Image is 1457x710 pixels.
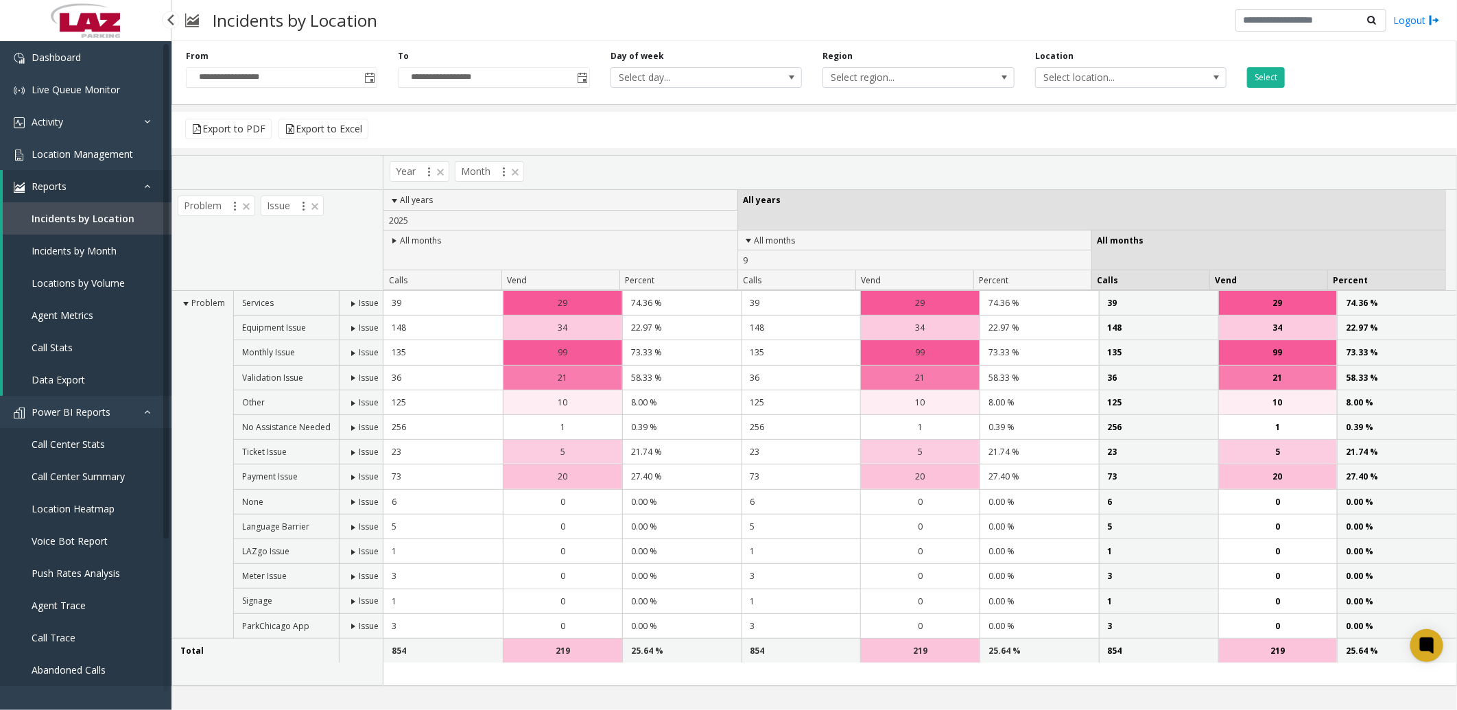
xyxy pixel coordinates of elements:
td: 22.97 % [980,316,1099,340]
td: 36 [1099,366,1218,390]
span: 0 [918,619,923,632]
td: 8.00 % [622,390,742,415]
span: Location Management [32,147,133,161]
td: 27.40 % [980,464,1099,489]
span: Issue [359,496,379,508]
span: Services [242,297,274,309]
a: Incidents by Month [3,235,171,267]
span: 99 [1273,346,1283,359]
td: 73.33 % [622,340,742,365]
span: Reports [32,180,67,193]
span: Select region... [823,68,975,87]
span: 29 [1273,296,1283,309]
span: Push Rates Analysis [32,567,120,580]
td: 854 [1099,639,1218,663]
td: 0.00 % [980,589,1099,614]
span: Issue [359,297,379,309]
span: Validation Issue [242,372,303,383]
span: Vend [861,274,881,286]
span: 29 [916,296,925,309]
td: 58.33 % [980,366,1099,390]
td: 23 [383,440,503,464]
span: Agent Trace [32,599,86,612]
button: Export to Excel [279,119,368,139]
button: Select [1247,67,1285,88]
span: 0 [560,569,565,582]
td: 854 [383,639,503,663]
span: Year [390,161,449,182]
span: Location Heatmap [32,502,115,515]
td: 5 [1099,514,1218,539]
span: No Assistance Needed [242,421,331,433]
td: 1 [1099,539,1218,564]
img: 'icon' [14,53,25,64]
span: Toggle popup [574,68,589,87]
span: 5 [918,445,923,458]
span: Select location... [1036,68,1188,87]
span: 21 [1273,371,1283,384]
td: 0.00 % [980,539,1099,564]
span: Problem [191,297,225,309]
span: Call Stats [32,341,73,354]
span: LAZgo Issue [242,545,289,557]
span: All months [754,235,795,246]
td: 74.36 % [622,291,742,316]
span: Percent [626,274,655,286]
span: Toggle popup [362,68,377,87]
td: 25.64 % [980,639,1099,663]
td: 0.00 % [622,614,742,639]
span: Ticket Issue [242,446,287,458]
span: Monthly Issue [242,346,295,358]
td: 73 [383,464,503,489]
span: Issue [359,521,379,532]
img: 'icon' [14,182,25,193]
span: Activity [32,115,63,128]
span: 34 [558,321,568,334]
td: 6 [742,490,861,514]
td: 0.00 % [980,564,1099,589]
td: 21.74 % [622,440,742,464]
span: 0 [1275,520,1280,533]
td: 0.00 % [980,614,1099,639]
td: 25.64 % [622,639,742,663]
span: All months [1097,235,1144,246]
span: Issue [359,620,379,632]
td: 1 [383,539,503,564]
span: 0 [1275,569,1280,582]
span: None [242,496,263,508]
td: 135 [742,340,861,365]
td: 0.00 % [1337,539,1456,564]
label: Region [822,50,853,62]
td: 8.00 % [980,390,1099,415]
span: 219 [1270,644,1285,657]
td: 22.97 % [1337,316,1456,340]
img: pageIcon [185,3,199,37]
span: Total [180,645,204,656]
td: 25.64 % [1337,639,1456,663]
span: 219 [556,644,570,657]
span: 34 [1273,321,1283,334]
span: 5 [1275,445,1280,458]
span: 99 [916,346,925,359]
label: To [398,50,409,62]
span: 0 [918,520,923,533]
a: Locations by Volume [3,267,171,299]
td: 8.00 % [1337,390,1456,415]
span: All months [400,235,441,246]
span: 0 [1275,545,1280,558]
span: Issue [359,421,379,433]
td: 0.00 % [622,539,742,564]
span: 20 [916,470,925,483]
label: Day of week [611,50,664,62]
td: 22.97 % [622,316,742,340]
span: Data Export [32,373,85,386]
td: 0.00 % [622,564,742,589]
span: Calls [743,274,761,286]
td: 73.33 % [1337,340,1456,365]
span: ParkChicago App [242,620,309,632]
td: 3 [742,564,861,589]
span: Issue [359,446,379,458]
span: Equipment Issue [242,322,306,333]
span: 1 [918,421,923,434]
span: Vend [508,274,528,286]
